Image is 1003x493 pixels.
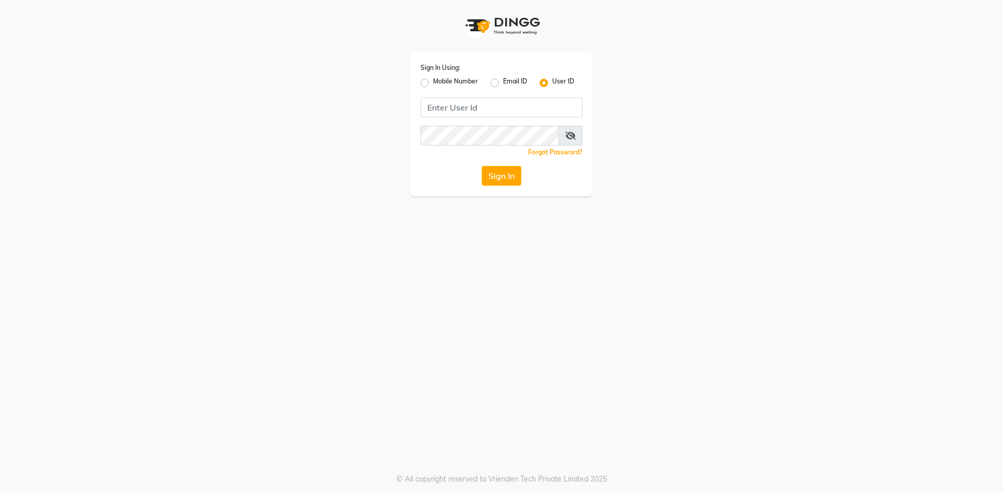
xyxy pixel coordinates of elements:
button: Sign In [482,166,521,186]
input: Username [421,126,559,146]
input: Username [421,98,582,117]
a: Forgot Password? [528,148,582,156]
img: logo1.svg [460,10,543,41]
label: User ID [552,77,574,89]
label: Email ID [503,77,527,89]
label: Mobile Number [433,77,478,89]
label: Sign In Using: [421,63,460,73]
